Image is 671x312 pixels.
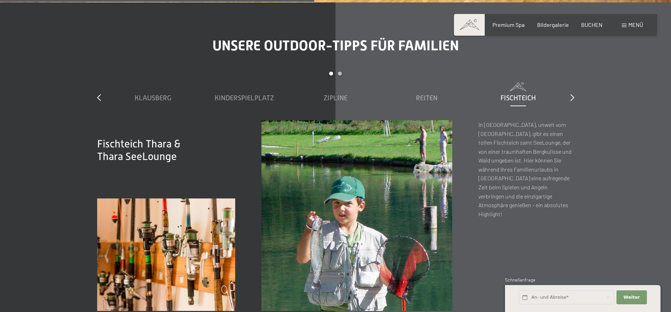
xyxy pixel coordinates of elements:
span: Fischteich [500,94,536,102]
span: Menü [628,21,643,28]
span: Schnellanfrage [505,277,535,283]
div: Carousel Page 2 [338,72,342,75]
div: Carousel Page 1 (Current Slide) [329,72,333,75]
span: Zipline [324,94,347,102]
img: Fischen Ahrntal Südtirol Wellnesshotels [261,120,452,311]
p: In [GEOGRAPHIC_DATA], unweit vom [GEOGRAPHIC_DATA], gibt es einen tollen Fischteich samt SeeLoung... [478,120,574,219]
a: BUCHEN [581,21,603,28]
span: Weiter [623,294,640,300]
a: Bildergalerie [537,21,569,28]
span: Fischteich Thara & Thara SeeLounge [97,138,180,162]
img: Ahrntal Fischen [97,198,236,311]
span: Unsere Outdoor-Tipps für Familien [212,37,459,54]
a: Premium Spa [492,21,525,28]
span: Kinderspielplatz [215,94,274,102]
button: Weiter [616,290,647,305]
div: Carousel Pagination [108,72,564,82]
span: Klausberg [135,94,172,102]
span: Reiten [416,94,438,102]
